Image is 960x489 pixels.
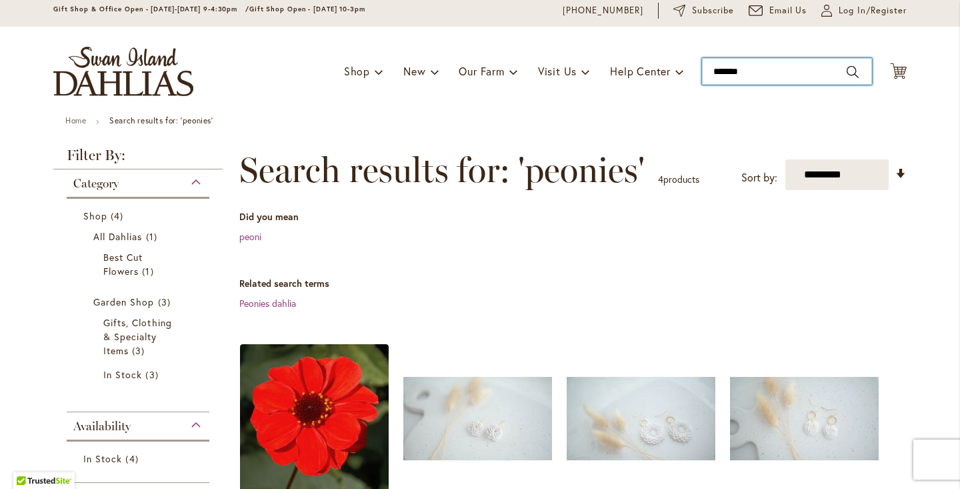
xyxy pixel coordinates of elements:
a: In Stock [103,368,176,382]
a: Peonies dahlia [239,297,296,310]
span: Search results for: 'peonies' [239,150,645,190]
span: Subscribe [692,4,734,17]
iframe: Launch Accessibility Center [10,442,47,479]
label: Sort by: [741,165,777,190]
a: Gifts, Clothing &amp; Specialty Items [103,316,176,358]
span: In Stock [103,368,142,381]
a: peoni [239,230,261,243]
span: Gifts, Clothing & Specialty Items [103,316,172,357]
span: Best Cut Flowers [103,251,143,278]
p: products [658,169,699,190]
span: Availability [73,419,131,434]
span: Email Us [769,4,807,17]
span: Shop [83,209,107,222]
a: Best Cut Flowers [103,250,176,278]
span: Category [73,176,119,191]
strong: Filter By: [53,148,223,169]
strong: Search results for: 'peonies' [109,115,213,125]
dt: Did you mean [239,210,907,223]
span: Gift Shop & Office Open - [DATE]-[DATE] 9-4:30pm / [53,5,249,13]
span: Gift Shop Open - [DATE] 10-3pm [249,5,365,13]
a: Log In/Register [821,4,907,17]
a: [PHONE_NUMBER] [563,4,643,17]
span: 4 [125,452,141,466]
dt: Related search terms [239,277,907,290]
a: In Stock 4 [83,452,196,466]
a: store logo [53,47,193,96]
span: New [403,64,425,78]
span: In Stock [83,452,122,465]
span: Shop [344,64,370,78]
span: Our Farm [459,64,504,78]
a: Garden Shop [93,295,186,309]
span: 3 [145,368,161,382]
a: Subscribe [673,4,734,17]
span: Garden Shop [93,296,155,308]
span: 4 [111,209,127,223]
a: Email Us [749,4,807,17]
span: 1 [142,264,157,278]
a: All Dahlias [93,229,186,243]
span: Help Center [610,64,671,78]
span: 3 [132,344,148,358]
a: Home [65,115,86,125]
span: 1 [146,229,161,243]
span: 4 [658,173,663,185]
span: Visit Us [538,64,577,78]
span: All Dahlias [93,230,143,243]
span: 3 [158,295,174,309]
a: Shop [83,209,196,223]
span: Log In/Register [839,4,907,17]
